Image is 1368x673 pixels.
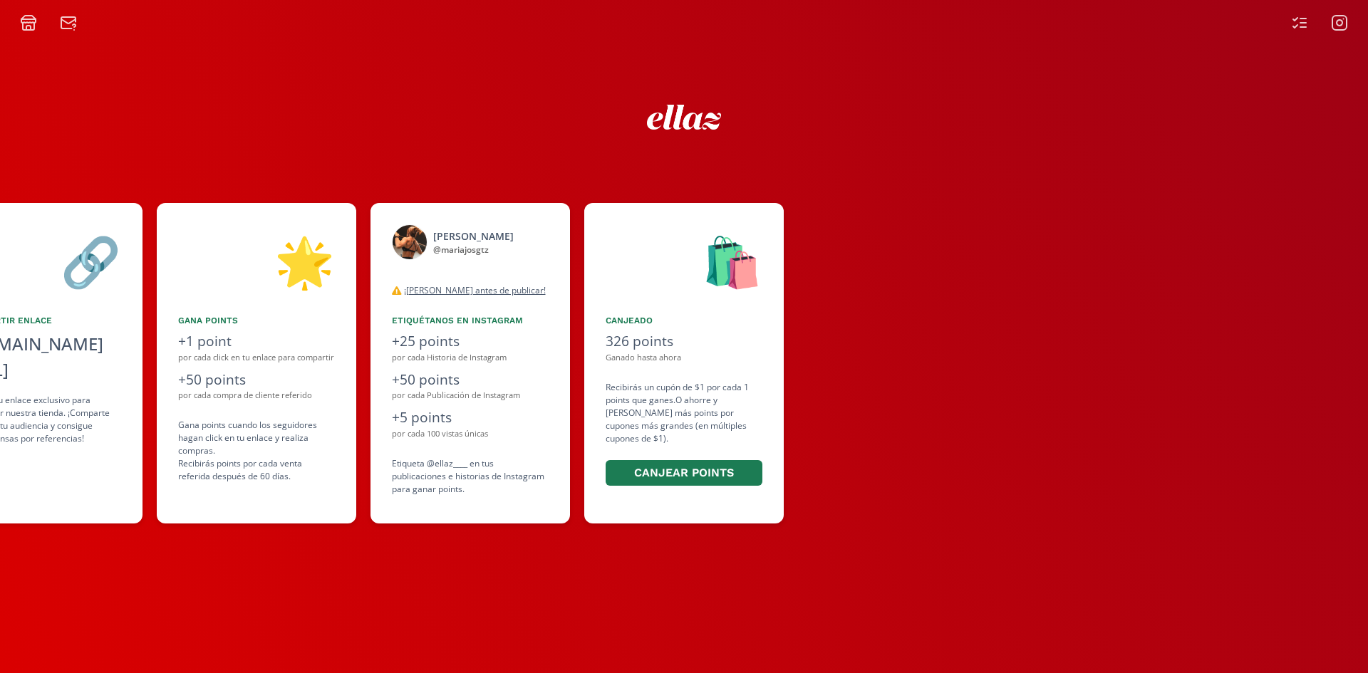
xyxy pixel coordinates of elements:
button: Canjear points [606,460,762,486]
div: +5 points [392,407,549,428]
div: por cada 100 vistas únicas [392,428,549,440]
div: 🌟 [178,224,335,297]
div: 🛍️ [606,224,762,297]
img: 525050199_18512760718046805_4512899896718383322_n.jpg [392,224,427,260]
div: Etiquétanos en Instagram [392,314,549,327]
div: +1 point [178,331,335,352]
div: Gana points cuando los seguidores hagan click en tu enlace y realiza compras . Recibirás points p... [178,419,335,483]
div: por cada click en tu enlace para compartir [178,352,335,364]
div: +25 points [392,331,549,352]
div: [PERSON_NAME] [433,229,514,244]
div: Gana points [178,314,335,327]
div: +50 points [178,370,335,390]
img: ew9eVGDHp6dD [647,105,722,130]
div: Recibirás un cupón de $1 por cada 1 points que ganes. O ahorre y [PERSON_NAME] más points por cup... [606,381,762,489]
div: +50 points [392,370,549,390]
div: por cada compra de cliente referido [178,390,335,402]
div: por cada Historia de Instagram [392,352,549,364]
div: Canjeado [606,314,762,327]
div: Etiqueta @ellaz____ en tus publicaciones e historias de Instagram para ganar points. [392,457,549,496]
div: @ mariajosgtz [433,244,514,256]
div: por cada Publicación de Instagram [392,390,549,402]
u: ¡[PERSON_NAME] antes de publicar! [404,284,546,296]
div: 326 points [606,331,762,352]
div: Ganado hasta ahora [606,352,762,364]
